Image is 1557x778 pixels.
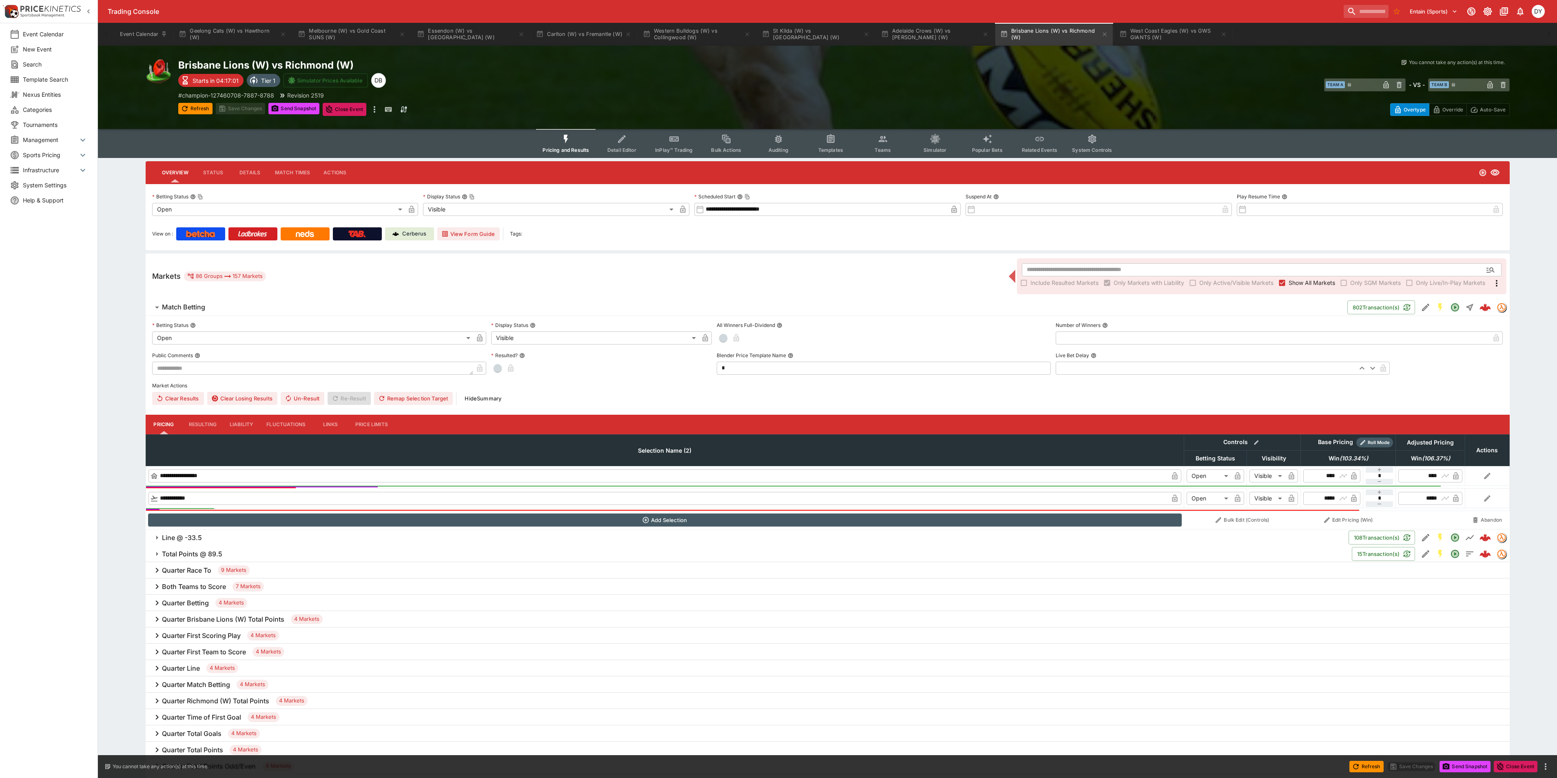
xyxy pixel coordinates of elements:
button: Western Bulldogs (W) vs Collingwood (W) [638,23,755,46]
div: 68eb45c5-da66-4c2d-a2bb-1b6fe07be462 [1479,532,1491,543]
button: Play Resume Time [1282,194,1287,200]
span: Team A [1326,81,1345,88]
button: Add Selection [148,513,1182,527]
div: Open [1187,469,1231,482]
button: Public Comments [195,353,200,358]
button: Betting Status [190,322,196,328]
button: All Winners Full-Dividend [777,322,782,328]
button: Send Snapshot [268,103,319,114]
button: Open [1448,547,1462,561]
p: Suspend At [966,193,992,200]
svg: More [1492,278,1502,288]
p: All Winners Full-Dividend [717,322,775,329]
span: New Event [23,45,88,53]
p: Public Comments [152,352,193,359]
span: Popular Bets [972,147,1003,153]
button: Line [1462,530,1477,545]
div: dylan.brown [1532,5,1545,18]
div: Visible [491,331,699,345]
button: Brisbane Lions (W) vs Richmond (W) [995,23,1113,46]
p: Play Resume Time [1237,193,1280,200]
button: Melbourne (W) vs Gold Coast SUNS (W) [293,23,410,46]
span: Management [23,136,78,144]
div: tradingmodel [1497,533,1506,542]
div: Visible [1249,492,1285,505]
button: dylan.brown [1529,2,1547,20]
a: Cerberus [385,227,434,240]
button: HideSummary [460,392,506,405]
span: Pricing and Results [543,147,589,153]
button: Send Snapshot [1440,761,1491,772]
button: Pricing [146,415,182,434]
div: 2e8f6459-264b-4d38-b43e-842936673544 [1479,548,1491,560]
a: 2e8f6459-264b-4d38-b43e-842936673544 [1477,546,1493,562]
p: Cerberus [402,230,426,238]
img: tradingmodel [1497,533,1506,542]
h6: Quarter Line [162,664,200,673]
p: Number of Winners [1056,322,1101,329]
div: tradingmodel [1497,302,1506,312]
button: Liability [223,415,260,434]
h6: Match Betting [162,303,205,311]
button: Auto-Save [1466,103,1509,116]
span: Simulator [924,147,946,153]
svg: Open [1450,549,1460,559]
span: 4 Markets [252,648,284,656]
p: Auto-Save [1480,105,1506,114]
span: Only Active/Visible Markets [1199,278,1274,287]
button: Carlton (W) vs Fremantle (W) [531,23,636,46]
span: Visibility [1253,453,1295,463]
span: Teams [875,147,891,153]
div: Visible [1249,469,1285,482]
button: Notifications [1513,4,1528,19]
img: Neds [296,231,314,237]
h6: Quarter Brisbane Lions (W) Total Points [162,615,284,624]
p: Betting Status [152,193,188,200]
button: Copy To Clipboard [469,194,475,200]
button: Abandon [1468,513,1507,527]
label: View on : [152,227,173,240]
span: Help & Support [23,196,88,205]
button: Display Status [530,322,536,328]
h6: Quarter First Team to Score [162,648,246,656]
button: Status [195,163,232,182]
button: Edit Pricing (Win) [1303,513,1393,527]
img: logo-cerberus--red.svg [1479,302,1491,313]
div: tradingmodel [1497,549,1506,559]
button: Close Event [323,103,366,116]
button: Match Betting [146,299,1347,316]
a: f1e8460e-7b99-4a92-abab-d2e2da9f244d [1477,299,1493,316]
img: Ladbrokes [238,231,268,237]
button: Overtype [1390,103,1429,116]
button: Copy To Clipboard [197,194,203,200]
span: Categories [23,105,88,114]
a: 68eb45c5-da66-4c2d-a2bb-1b6fe07be462 [1477,529,1493,546]
button: Bulk edit [1251,437,1262,448]
h6: Quarter Richmond (W) Total Points [162,697,269,705]
button: No Bookmarks [1390,5,1403,18]
button: Connected to PK [1464,4,1479,19]
span: Only SGM Markets [1350,278,1401,287]
span: 4 Markets [248,713,279,721]
button: St Kilda (W) vs [GEOGRAPHIC_DATA] (W) [757,23,875,46]
button: Price Limits [349,415,394,434]
img: australian_rules.png [146,59,172,85]
h6: Line @ -33.5 [162,533,202,542]
span: 4 Markets [276,697,308,705]
button: Override [1429,103,1467,116]
img: tradingmodel [1497,549,1506,558]
span: Nexus Entities [23,90,88,99]
h6: Quarter Race To [162,566,211,575]
span: 7 Markets [233,582,264,591]
h6: Quarter Total Points [162,746,223,754]
div: f1e8460e-7b99-4a92-abab-d2e2da9f244d [1479,302,1491,313]
button: Blender Price Template Name [788,353,793,358]
button: Select Tenant [1405,5,1462,18]
button: Refresh [178,103,213,114]
button: Betting StatusCopy To Clipboard [190,194,196,200]
span: Win(103.34%) [1320,453,1377,463]
p: Display Status [423,193,460,200]
svg: Visible [1490,168,1500,178]
p: Revision 2519 [287,91,324,100]
div: Trading Console [108,7,1340,16]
